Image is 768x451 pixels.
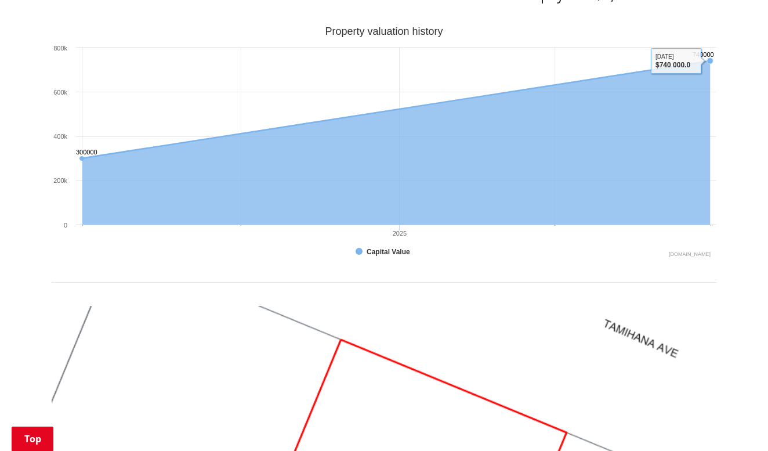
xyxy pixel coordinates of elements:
[715,402,756,444] iframe: Messenger Launcher
[52,27,716,259] div: Property valuation history. Highcharts interactive chart.
[53,177,67,184] text: 200k
[53,133,67,140] text: 400k
[356,247,414,255] button: Show Capital Value
[53,45,67,52] text: 800k
[669,251,711,257] text: Chart credits: Highcharts.com
[53,89,67,96] text: 600k
[52,27,716,259] svg: Interactive chart
[693,51,714,58] text: 740000
[393,230,407,237] text: 2025
[64,222,67,229] text: 0
[79,156,84,161] path: Sunday, Jun 30, 12:00, 300,000. Capital Value.
[707,57,713,63] path: Monday, Jun 30, 12:00, 740,000. Capital Value.
[325,26,443,37] text: Property valuation history
[76,149,97,156] text: 300000
[12,427,53,451] a: Top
